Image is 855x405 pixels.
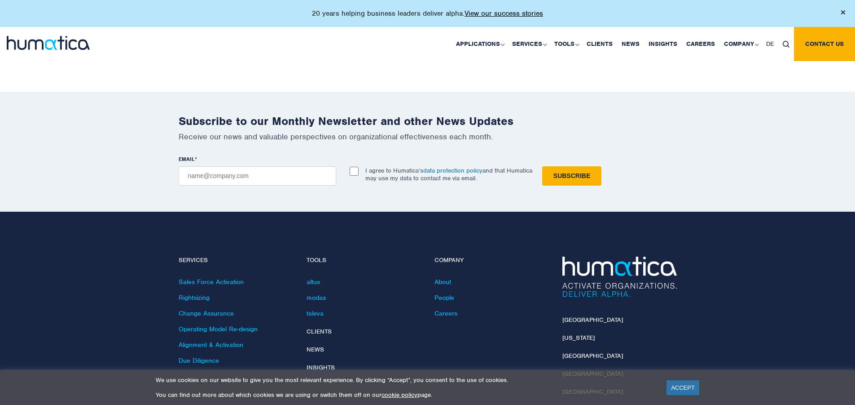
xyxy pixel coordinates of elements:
[179,294,210,302] a: Rightsizing
[644,27,682,61] a: Insights
[434,257,549,264] h4: Company
[179,257,293,264] h4: Services
[156,376,655,384] p: We use cookies on our website to give you the most relevant experience. By clicking “Accept”, you...
[156,391,655,399] p: You can find out more about which cookies we are using or switch them off on our page.
[542,166,601,186] input: Subscribe
[550,27,582,61] a: Tools
[7,36,90,50] img: logo
[508,27,550,61] a: Services
[312,9,543,18] p: 20 years helping business leaders deliver alpha.
[350,167,359,176] input: I agree to Humatica’sdata protection policyand that Humatica may use my data to contact me via em...
[307,328,332,335] a: Clients
[179,356,219,365] a: Due Diligence
[307,309,324,317] a: taleva
[179,341,243,349] a: Alignment & Activation
[179,114,677,128] h2: Subscribe to our Monthly Newsletter and other News Updates
[762,27,778,61] a: DE
[783,41,789,48] img: search_icon
[307,278,320,286] a: altus
[465,9,543,18] a: View our success stories
[307,364,335,371] a: Insights
[179,325,258,333] a: Operating Model Re-design
[719,27,762,61] a: Company
[434,294,454,302] a: People
[562,316,623,324] a: [GEOGRAPHIC_DATA]
[794,27,855,61] a: Contact us
[179,132,677,142] p: Receive our news and valuable perspectives on organizational effectiveness each month.
[381,391,417,399] a: cookie policy
[179,166,336,186] input: name@company.com
[307,294,326,302] a: modas
[434,278,451,286] a: About
[179,278,244,286] a: Sales Force Activation
[562,352,623,360] a: [GEOGRAPHIC_DATA]
[452,27,508,61] a: Applications
[562,257,677,297] img: Humatica
[365,167,532,182] p: I agree to Humatica’s and that Humatica may use my data to contact me via email.
[617,27,644,61] a: News
[666,380,699,395] a: ACCEPT
[682,27,719,61] a: Careers
[307,346,324,353] a: News
[582,27,617,61] a: Clients
[179,309,234,317] a: Change Assurance
[179,156,195,163] span: EMAIL
[434,309,457,317] a: Careers
[423,167,482,174] a: data protection policy
[307,257,421,264] h4: Tools
[562,334,595,342] a: [US_STATE]
[766,40,774,48] span: DE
